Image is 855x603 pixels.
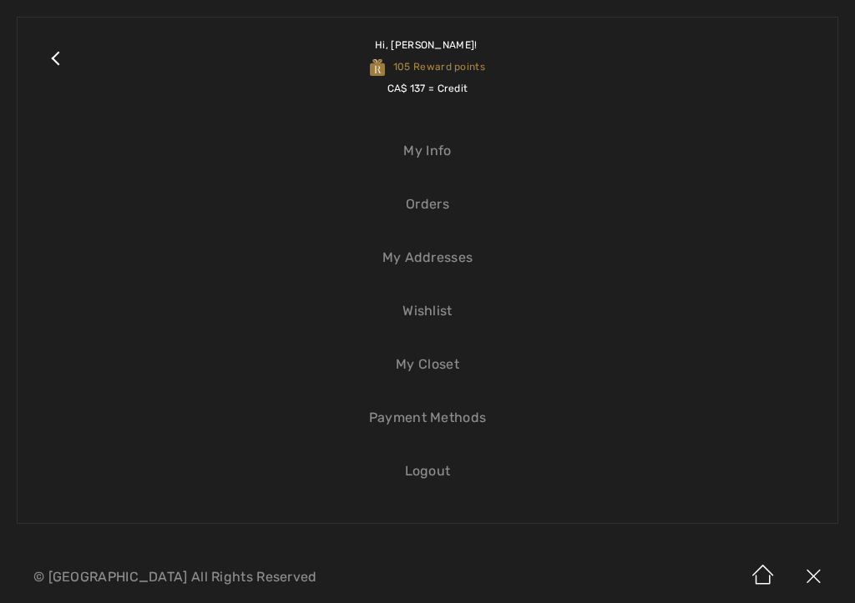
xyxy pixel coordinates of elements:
span: 105 Reward points [370,61,485,73]
span: Hi, [PERSON_NAME]! [375,39,477,51]
a: Wishlist [34,293,821,329]
a: Logout [34,453,821,490]
a: My Closet [34,346,821,383]
img: Home [738,551,788,603]
img: X [788,551,838,603]
p: © [GEOGRAPHIC_DATA] All Rights Reserved [33,571,503,583]
a: Orders [34,186,821,223]
span: Chat [39,12,73,27]
a: My Addresses [34,239,821,276]
a: My Info [34,133,821,169]
span: CA$ 137 = Credit [387,83,468,94]
a: Payment Methods [34,399,821,436]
